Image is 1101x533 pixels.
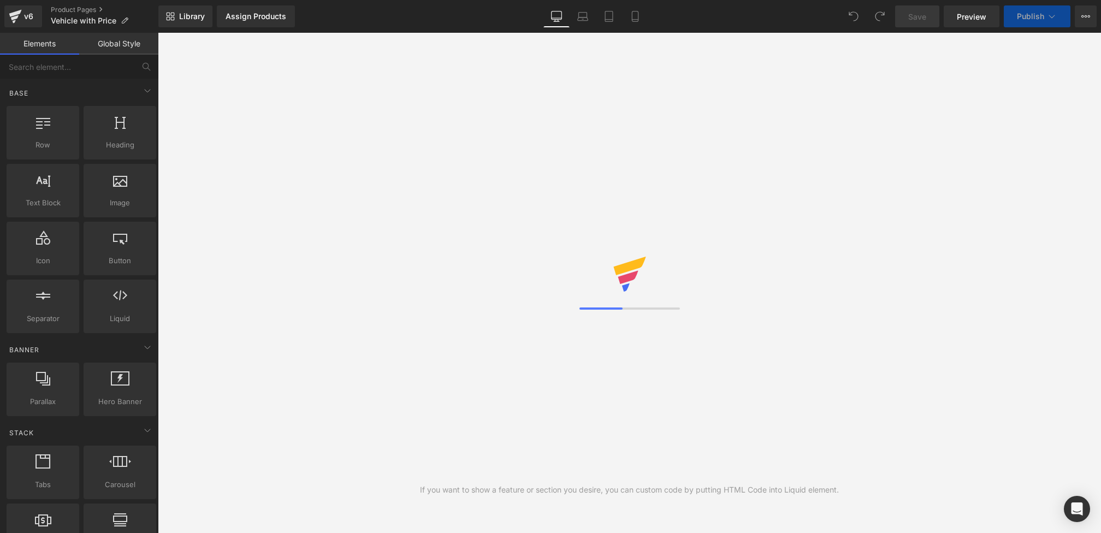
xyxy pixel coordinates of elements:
[8,345,40,355] span: Banner
[843,5,865,27] button: Undo
[179,11,205,21] span: Library
[51,5,158,14] a: Product Pages
[87,313,153,324] span: Liquid
[8,428,35,438] span: Stack
[87,479,153,490] span: Carousel
[1075,5,1097,27] button: More
[908,11,926,22] span: Save
[957,11,986,22] span: Preview
[226,12,286,21] div: Assign Products
[1004,5,1070,27] button: Publish
[596,5,622,27] a: Tablet
[10,396,76,407] span: Parallax
[10,479,76,490] span: Tabs
[4,5,42,27] a: v6
[87,255,153,266] span: Button
[51,16,116,25] span: Vehicle with Price
[10,197,76,209] span: Text Block
[79,33,158,55] a: Global Style
[10,255,76,266] span: Icon
[87,197,153,209] span: Image
[420,484,839,496] div: If you want to show a feature or section you desire, you can custom code by putting HTML Code int...
[10,139,76,151] span: Row
[22,9,35,23] div: v6
[87,396,153,407] span: Hero Banner
[570,5,596,27] a: Laptop
[869,5,891,27] button: Redo
[944,5,999,27] a: Preview
[87,139,153,151] span: Heading
[622,5,648,27] a: Mobile
[10,313,76,324] span: Separator
[1064,496,1090,522] div: Open Intercom Messenger
[1017,12,1044,21] span: Publish
[543,5,570,27] a: Desktop
[158,5,212,27] a: New Library
[8,88,29,98] span: Base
